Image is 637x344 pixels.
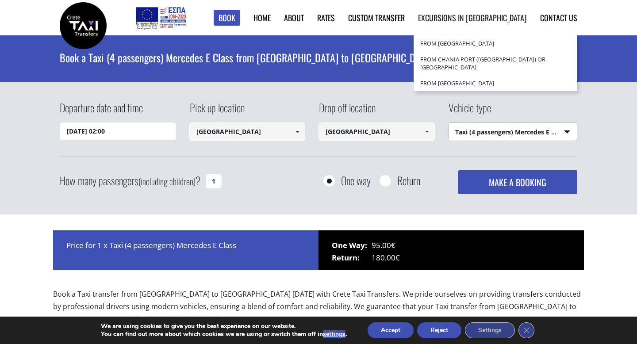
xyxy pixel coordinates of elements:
[397,175,420,186] label: Return
[253,12,271,23] a: Home
[414,35,577,51] a: from [GEOGRAPHIC_DATA]
[332,239,372,252] span: One Way:
[317,12,335,23] a: Rates
[101,330,347,338] p: You can find out more about which cookies we are using or switch them off in .
[417,322,461,338] button: Reject
[189,122,306,141] input: Select pickup location
[465,322,515,338] button: Settings
[60,35,577,80] h1: Book a Taxi (4 passengers) Mercedes E Class from [GEOGRAPHIC_DATA] to [GEOGRAPHIC_DATA]
[448,100,491,122] label: Vehicle type
[60,100,143,122] label: Departure date and time
[341,175,371,186] label: One way
[323,330,345,338] button: settings
[318,122,435,141] input: Select drop-off location
[332,252,372,264] span: Return:
[284,12,304,23] a: About
[60,170,200,192] label: How many passengers ?
[419,122,434,141] a: Show All Items
[53,288,584,333] p: Book a Taxi transfer from [GEOGRAPHIC_DATA] to [GEOGRAPHIC_DATA] [DATE] with Crete Taxi Transfers...
[540,12,577,23] a: Contact us
[290,122,305,141] a: Show All Items
[53,230,318,270] div: Price for 1 x Taxi (4 passengers) Mercedes E Class
[189,100,245,122] label: Pick up location
[318,100,376,122] label: Drop off location
[368,322,414,338] button: Accept
[318,230,584,270] div: 95.00€ 180.00€
[414,51,577,75] a: from Chania Port ([GEOGRAPHIC_DATA]) or [GEOGRAPHIC_DATA]
[418,12,527,23] a: Excursions in [GEOGRAPHIC_DATA]
[60,2,107,49] img: Crete Taxi Transfers | Book a Taxi transfer from Rethymnon city to Heraklion airport | Crete Taxi...
[348,12,405,23] a: Custom Transfer
[134,4,187,31] img: e-bannersEUERDF180X90.jpg
[101,322,347,330] p: We are using cookies to give you the best experience on our website.
[138,175,196,188] small: (including children)
[214,10,240,26] a: Book
[518,322,534,338] button: Close GDPR Cookie Banner
[60,20,107,29] a: Crete Taxi Transfers | Book a Taxi transfer from Rethymnon city to Heraklion airport | Crete Taxi...
[449,123,577,141] span: Taxi (4 passengers) Mercedes E Class
[414,75,577,91] a: from [GEOGRAPHIC_DATA]
[458,170,577,194] button: MAKE A BOOKING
